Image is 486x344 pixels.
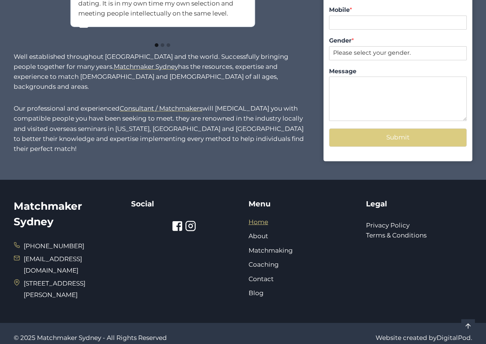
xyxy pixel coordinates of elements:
a: Contact [249,275,274,283]
a: Blog [249,289,264,297]
a: [EMAIL_ADDRESS][DOMAIN_NAME] [24,255,82,274]
p: © 2025 Matchmaker Sydney - All Rights Reserved [14,333,237,343]
a: Consultant / Matchmakers [120,105,202,112]
h5: Menu [249,198,355,209]
a: Matchmaker Sydney [114,63,178,70]
button: Go to slide 2 [161,43,164,47]
a: About [249,232,268,240]
h5: Legal [366,198,472,209]
label: Gender [329,37,467,45]
a: Coaching [249,261,279,268]
a: Scroll to top [461,319,475,333]
a: Home [249,218,268,226]
span: [STREET_ADDRESS][PERSON_NAME] [24,278,120,300]
a: [PHONE_NUMBER] [24,242,84,250]
label: Mobile [329,6,467,14]
h2: Matchmaker Sydney [14,198,120,229]
p: Our professional and experienced will [MEDICAL_DATA] you with compatible people you have been see... [14,104,312,154]
a: DigitalPod [437,334,471,341]
a: Matchmaking [249,247,293,254]
input: Mobile [329,16,467,30]
a: Privacy Policy [366,222,410,229]
button: Go to slide 3 [167,43,170,47]
button: Submit [329,128,467,146]
h5: Social [131,198,237,209]
a: Terms & Conditions [366,232,427,239]
p: Website created by . [249,333,472,343]
button: Go to slide 1 [155,43,158,47]
p: Well established throughout [GEOGRAPHIC_DATA] and the world. Successfully bringing people togethe... [14,52,312,92]
label: Message [329,68,467,75]
ul: Select a slide to show [14,42,312,48]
